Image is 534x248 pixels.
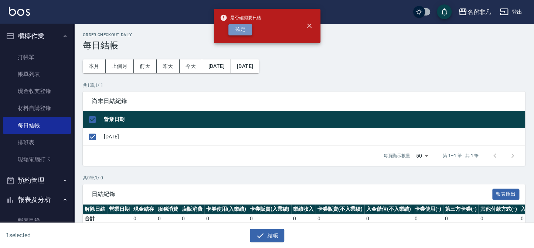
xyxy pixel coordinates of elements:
td: 0 [132,214,156,224]
th: 業績收入 [291,204,316,214]
th: 服務消費 [156,204,180,214]
button: 報表及分析 [3,190,71,209]
a: 現場電腦打卡 [3,151,71,168]
h3: 每日結帳 [83,40,525,51]
a: 材料自購登錄 [3,100,71,117]
a: 帳單列表 [3,66,71,83]
th: 營業日期 [102,111,525,128]
h6: 1 selected [6,231,132,240]
p: 共 1 筆, 1 / 1 [83,82,525,89]
p: 每頁顯示數量 [384,152,410,159]
td: 0 [291,214,316,224]
td: 0 [413,214,443,224]
td: 0 [248,214,292,224]
a: 報表匯出 [492,190,520,197]
td: [DATE] [102,128,525,145]
button: 昨天 [157,59,180,73]
button: close [301,18,317,34]
button: 登出 [497,5,525,19]
a: 現金收支登錄 [3,83,71,100]
span: 日結紀錄 [92,190,492,198]
th: 卡券販賣(入業績) [248,204,292,214]
td: 合計 [83,214,107,224]
th: 入金儲值(不入業績) [364,204,413,214]
div: 名留非凡 [467,7,491,17]
button: 今天 [180,59,203,73]
button: 名留非凡 [455,4,494,20]
td: 0 [316,214,364,224]
button: 結帳 [250,229,284,242]
a: 打帳單 [3,49,71,66]
span: 尚未日結紀錄 [92,97,516,105]
button: [DATE] [202,59,231,73]
button: 櫃檯作業 [3,27,71,46]
h2: Order checkout daily [83,32,525,37]
a: 排班表 [3,134,71,151]
th: 卡券使用(入業績) [204,204,248,214]
button: 確定 [228,24,252,35]
th: 其他付款方式(-) [478,204,519,214]
button: 本月 [83,59,106,73]
p: 共 0 筆, 1 / 0 [83,175,525,181]
td: 0 [156,214,180,224]
button: 前天 [134,59,157,73]
th: 解除日結 [83,204,107,214]
th: 卡券使用(-) [413,204,443,214]
th: 卡券販賣(不入業績) [316,204,364,214]
button: [DATE] [231,59,259,73]
th: 店販消費 [180,204,204,214]
button: 上個月 [106,59,134,73]
th: 現金結存 [132,204,156,214]
td: 0 [204,214,248,224]
th: 第三方卡券(-) [443,204,479,214]
th: 營業日期 [107,204,132,214]
a: 每日結帳 [3,117,71,134]
td: 0 [443,214,479,224]
td: 0 [478,214,519,224]
button: 報表匯出 [492,189,520,200]
button: save [437,4,452,19]
img: Logo [9,7,30,16]
button: 預約管理 [3,171,71,190]
div: 50 [413,146,431,166]
td: 0 [364,214,413,224]
td: 0 [180,214,204,224]
p: 第 1–1 筆 共 1 筆 [443,152,479,159]
a: 報表目錄 [3,212,71,229]
span: 是否確認要日結 [220,14,261,21]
